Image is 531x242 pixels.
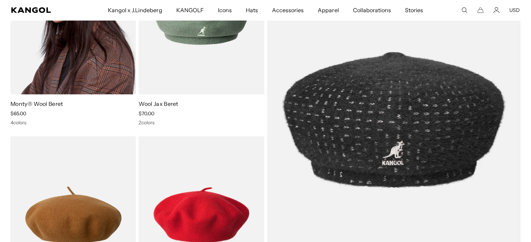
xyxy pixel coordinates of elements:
[11,7,71,13] a: Kangol
[509,7,520,13] button: USD
[139,100,178,107] a: Wool Jax Beret
[10,100,63,107] a: Monty® Wool Beret
[477,7,484,13] button: Cart
[461,7,467,13] summary: Search here
[139,119,264,126] div: 2 colors
[10,119,136,126] div: 4 colors
[10,110,26,117] span: $65.00
[139,110,154,117] span: $70.00
[493,7,500,13] a: Account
